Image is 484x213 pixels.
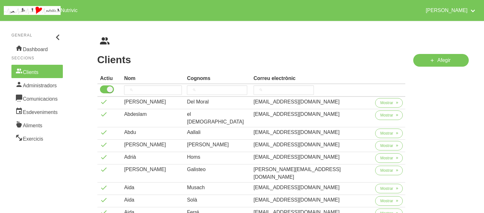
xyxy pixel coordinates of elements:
[422,3,480,18] a: [PERSON_NAME]
[375,184,403,193] button: Mostrar
[11,32,63,38] p: General
[187,141,249,149] div: [PERSON_NAME]
[254,184,370,191] div: [EMAIL_ADDRESS][DOMAIN_NAME]
[380,100,393,106] span: Mostrar
[11,65,63,78] a: Clients
[4,6,61,15] img: company_logo
[254,110,370,118] div: [EMAIL_ADDRESS][DOMAIN_NAME]
[375,166,403,175] button: Mostrar
[375,196,403,206] button: Mostrar
[375,98,403,108] button: Mostrar
[375,110,403,123] a: Mostrar
[124,184,182,191] div: Aida
[11,55,63,61] p: Seccions
[124,153,182,161] div: Adrià
[380,143,393,149] span: Mostrar
[375,98,403,110] a: Mostrar
[254,75,370,82] div: Correu electrònic
[187,75,249,82] div: Cognoms
[380,186,393,191] span: Mostrar
[124,98,182,106] div: [PERSON_NAME]
[375,129,403,141] a: Mostrar
[375,110,403,120] button: Mostrar
[375,196,403,208] a: Mostrar
[124,166,182,173] div: [PERSON_NAME]
[380,198,393,204] span: Mostrar
[413,54,469,67] a: Afegir
[375,129,403,138] button: Mostrar
[124,75,182,82] div: Nom
[375,153,403,165] a: Mostrar
[254,196,370,204] div: [EMAIL_ADDRESS][DOMAIN_NAME]
[124,141,182,149] div: [PERSON_NAME]
[254,166,370,181] div: [PERSON_NAME][EMAIL_ADDRESS][DOMAIN_NAME]
[437,57,451,64] span: Afegir
[254,129,370,136] div: [EMAIL_ADDRESS][DOMAIN_NAME]
[11,78,63,91] a: Administradors
[187,196,249,204] div: Solà
[380,155,393,161] span: Mostrar
[11,131,63,145] a: Exercicis
[375,153,403,163] button: Mostrar
[375,141,403,153] a: Mostrar
[380,168,393,173] span: Mostrar
[97,54,406,65] h1: Clients
[187,166,249,173] div: Galisteo
[375,166,403,178] a: Mostrar
[11,105,63,118] a: Esdeveniments
[254,141,370,149] div: [EMAIL_ADDRESS][DOMAIN_NAME]
[124,110,182,118] div: Abdeslam
[187,153,249,161] div: Homs
[11,42,63,55] a: Dashboard
[187,98,249,106] div: Del Moral
[375,141,403,150] button: Mostrar
[187,129,249,136] div: Aallali
[187,110,249,126] div: el [DEMOGRAPHIC_DATA]
[380,130,393,136] span: Mostrar
[11,118,63,131] a: Aliments
[380,112,393,118] span: Mostrar
[124,129,182,136] div: Abdu
[375,184,403,196] a: Mostrar
[11,91,63,105] a: Comunicacions
[254,153,370,161] div: [EMAIL_ADDRESS][DOMAIN_NAME]
[254,98,370,106] div: [EMAIL_ADDRESS][DOMAIN_NAME]
[187,184,249,191] div: Musach
[97,36,469,46] nav: breadcrumbs
[100,75,119,82] div: Actiu
[124,196,182,204] div: Aida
